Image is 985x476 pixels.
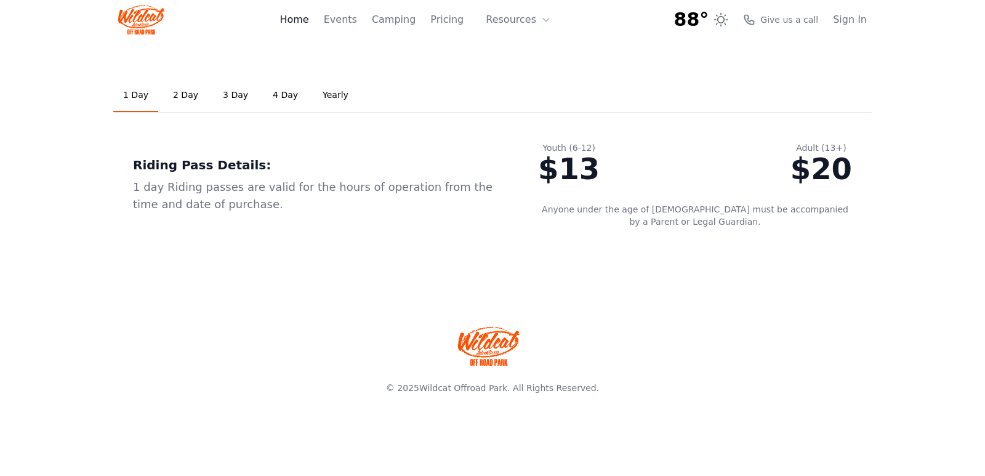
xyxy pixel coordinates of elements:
[263,79,308,112] a: 4 Day
[760,14,818,26] span: Give us a call
[118,5,164,34] img: Wildcat Logo
[213,79,258,112] a: 3 Day
[833,12,867,27] a: Sign In
[313,79,358,112] a: Yearly
[538,154,600,184] div: $13
[113,79,158,112] a: 1 Day
[372,12,416,27] a: Camping
[419,383,507,393] a: Wildcat Offroad Park
[163,79,208,112] a: 2 Day
[386,383,599,393] span: © 2025 . All Rights Reserved.
[790,142,852,154] div: Adult (13+)
[324,12,357,27] a: Events
[538,203,852,228] p: Anyone under the age of [DEMOGRAPHIC_DATA] must be accompanied by a Parent or Legal Guardian.
[743,14,818,26] a: Give us a call
[133,156,499,174] div: Riding Pass Details:
[133,179,499,213] div: 1 day Riding passes are valid for the hours of operation from the time and date of purchase.
[430,12,464,27] a: Pricing
[279,12,308,27] a: Home
[538,142,600,154] div: Youth (6-12)
[790,154,852,184] div: $20
[674,9,709,31] span: 88°
[458,326,520,366] img: Wildcat Offroad park
[478,7,558,32] button: Resources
